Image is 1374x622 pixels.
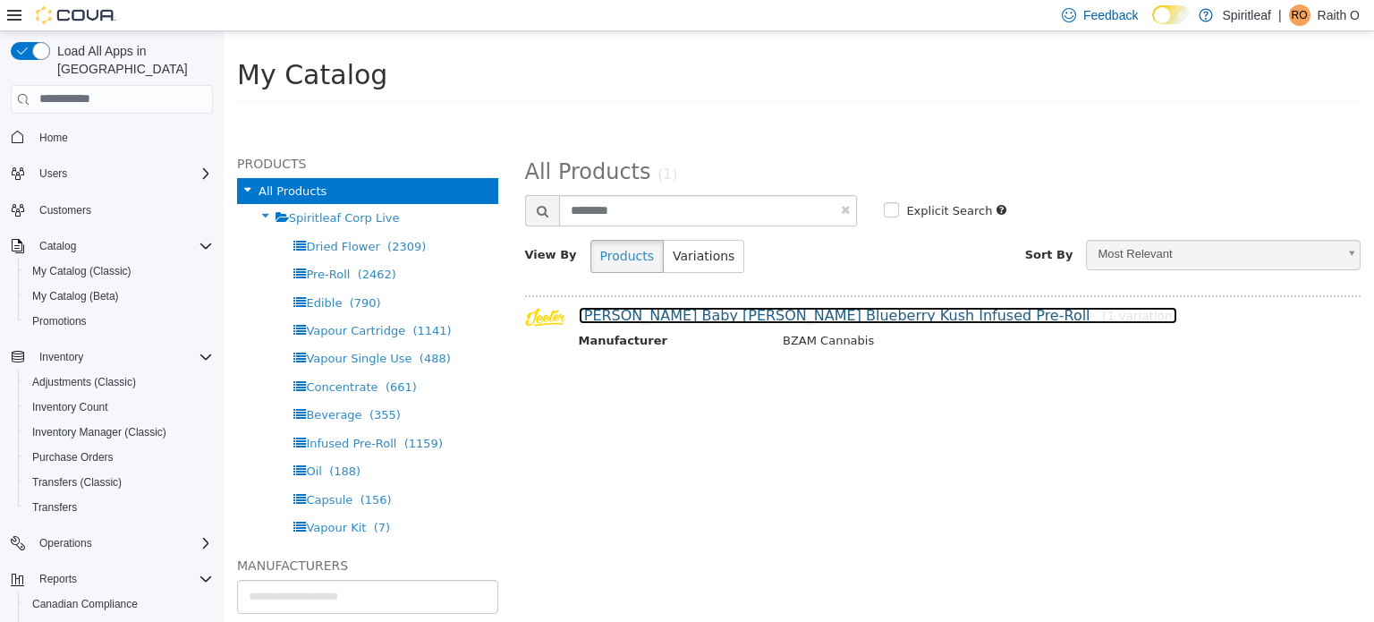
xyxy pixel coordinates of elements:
[146,377,177,390] span: (355)
[82,209,156,222] span: Dried Flower
[32,375,136,389] span: Adjustments (Classic)
[164,209,202,222] span: (2309)
[18,495,220,520] button: Transfers
[546,301,1119,323] td: BZAM Cannabis
[18,259,220,284] button: My Catalog (Classic)
[25,371,143,393] a: Adjustments (Classic)
[25,285,213,307] span: My Catalog (Beta)
[878,277,954,292] small: [1 variation]
[39,572,77,586] span: Reports
[32,500,77,515] span: Transfers
[39,536,92,550] span: Operations
[82,490,142,503] span: Vapour Kit
[25,422,213,443] span: Inventory Manager (Classic)
[25,472,129,493] a: Transfers (Classic)
[32,200,98,221] a: Customers
[4,531,220,556] button: Operations
[82,433,98,447] span: Oil
[25,472,213,493] span: Transfers (Classic)
[1222,4,1270,26] p: Spiritleaf
[355,276,954,293] a: [PERSON_NAME] Baby [PERSON_NAME] Blueberry Kush Infused Pre-Roll[1 variation]
[39,166,67,181] span: Users
[32,127,75,149] a: Home
[181,405,219,419] span: (1159)
[137,462,168,475] span: (156)
[32,235,83,257] button: Catalog
[32,533,213,554] span: Operations
[1083,6,1138,24] span: Feedback
[25,422,174,443] a: Inventory Manager (Classic)
[82,349,154,362] span: Concentrate
[39,131,68,145] span: Home
[32,568,84,590] button: Reports
[4,161,220,186] button: Users
[1152,5,1190,24] input: Dark Mode
[32,199,213,221] span: Customers
[32,475,122,490] span: Transfers (Classic)
[82,236,126,250] span: Pre-Roll
[82,265,118,278] span: Edible
[25,260,213,282] span: My Catalog (Classic)
[32,346,90,368] button: Inventory
[39,203,91,217] span: Customers
[82,377,138,390] span: Beverage
[1318,4,1360,26] p: Raith O
[18,445,220,470] button: Purchase Orders
[1292,4,1308,26] span: RO
[106,433,137,447] span: (188)
[4,567,220,592] button: Reports
[25,371,213,393] span: Adjustments (Classic)
[32,314,87,328] span: Promotions
[862,209,1137,239] a: Most Relevant
[18,309,220,334] button: Promotions
[25,285,126,307] a: My Catalog (Beta)
[32,163,74,184] button: Users
[150,490,166,503] span: (7)
[25,497,84,518] a: Transfers
[13,122,275,143] h5: Products
[801,217,850,230] span: Sort By
[32,450,114,464] span: Purchase Orders
[301,128,428,153] span: All Products
[32,235,213,257] span: Catalog
[32,425,166,439] span: Inventory Manager (Classic)
[65,180,176,193] span: Spiritleaf Corp Live
[82,320,188,334] span: Vapour Single Use
[50,42,213,78] span: Load All Apps in [GEOGRAPHIC_DATA]
[25,447,213,468] span: Purchase Orders
[25,311,213,332] span: Promotions
[4,197,220,223] button: Customers
[126,265,157,278] span: (790)
[25,593,145,615] a: Canadian Compliance
[25,497,213,518] span: Transfers
[32,126,213,149] span: Home
[32,400,108,414] span: Inventory Count
[355,301,547,323] th: Manufacturer
[13,524,275,545] h5: Manufacturers
[678,171,768,189] label: Explicit Search
[25,396,213,418] span: Inventory Count
[13,28,164,59] span: My Catalog
[18,370,220,395] button: Adjustments (Classic)
[367,209,440,242] button: Products
[134,236,173,250] span: (2462)
[4,234,220,259] button: Catalog
[18,395,220,420] button: Inventory Count
[4,124,220,150] button: Home
[196,320,227,334] span: (488)
[25,311,94,332] a: Promotions
[39,239,76,253] span: Catalog
[301,277,342,294] img: 150
[863,209,1113,237] span: Most Relevant
[301,217,353,230] span: View By
[1152,24,1153,25] span: Dark Mode
[32,597,138,611] span: Canadian Compliance
[32,346,213,368] span: Inventory
[18,470,220,495] button: Transfers (Classic)
[18,284,220,309] button: My Catalog (Beta)
[1278,4,1282,26] p: |
[4,345,220,370] button: Inventory
[82,405,173,419] span: Infused Pre-Roll
[25,396,115,418] a: Inventory Count
[82,462,129,475] span: Capsule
